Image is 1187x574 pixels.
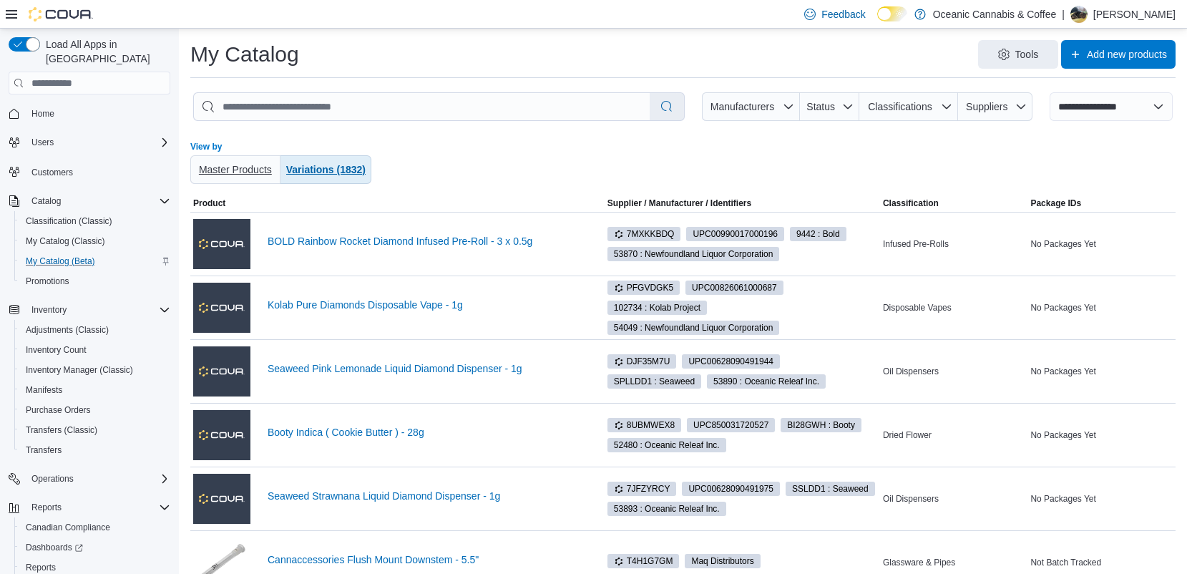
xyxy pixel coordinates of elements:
input: Dark Mode [877,6,907,21]
button: Transfers (Classic) [14,420,176,440]
span: Inventory [31,304,67,316]
span: Classifications [868,101,932,112]
a: Cannaccessories Flush Mount Downstem - 5.5" [268,554,582,565]
span: UPC 00826061000687 [692,281,777,294]
span: UPC 00628090491975 [688,482,773,495]
button: Operations [3,469,176,489]
button: Reports [26,499,67,516]
button: Manufacturers [702,92,799,121]
button: Users [26,134,59,151]
span: Catalog [26,193,170,210]
span: DJF35M7U [607,354,677,369]
div: Oil Dispensers [880,490,1028,507]
span: 53893 : Oceanic Releaf Inc. [607,502,726,516]
span: 8UBMWEX8 [607,418,681,432]
button: Catalog [26,193,67,210]
span: Transfers [20,442,170,459]
span: Maq Distributors [685,554,760,568]
button: Operations [26,470,79,487]
button: Canadian Compliance [14,517,176,537]
span: Customers [31,167,73,178]
p: [PERSON_NAME] [1093,6,1176,23]
span: Promotions [20,273,170,290]
span: Operations [26,470,170,487]
span: Adjustments (Classic) [20,321,170,339]
div: Oil Dispensers [880,363,1028,380]
button: Users [3,132,176,152]
div: No Packages Yet [1027,490,1176,507]
span: Manifests [20,381,170,399]
div: Infused Pre-Rolls [880,235,1028,253]
span: Transfers [26,444,62,456]
span: Purchase Orders [26,404,91,416]
span: Variations (1832) [286,164,366,175]
a: Promotions [20,273,75,290]
div: No Packages Yet [1027,363,1176,380]
span: Manufacturers [710,101,774,112]
a: Booty Indica ( Cookie Butter ) - 28g [268,427,582,438]
a: My Catalog (Classic) [20,233,111,250]
button: Reports [3,497,176,517]
span: Inventory [26,301,170,318]
a: Seaweed Pink Lemonade Liquid Diamond Dispenser - 1g [268,363,582,374]
p: | [1062,6,1065,23]
span: 53890 : Oceanic Releaf Inc. [707,374,826,389]
span: Reports [31,502,62,513]
button: Adjustments (Classic) [14,320,176,340]
span: Inventory Count [26,344,87,356]
span: My Catalog (Beta) [20,253,170,270]
span: UPC 00628090491944 [688,355,773,368]
span: Customers [26,162,170,180]
span: Maq Distributors [691,555,753,568]
span: BI28GWH : Booty [781,418,861,432]
span: UPC00628090491975 [682,482,780,496]
a: Inventory Count [20,341,92,359]
a: My Catalog (Beta) [20,253,101,270]
div: Not Batch Tracked [1027,554,1176,571]
a: Inventory Manager (Classic) [20,361,139,379]
button: Status [800,92,859,121]
span: Transfers (Classic) [26,424,97,436]
span: SSLDD1 : Seaweed [786,482,875,496]
span: 52480 : Oceanic Releaf Inc. [614,439,720,452]
span: 102734 : Kolab Project [614,301,700,314]
span: My Catalog (Beta) [26,256,95,267]
button: Tools [978,40,1058,69]
span: Canadian Compliance [20,519,170,536]
span: Dashboards [20,539,170,556]
span: Operations [31,473,74,485]
span: DJF35M7U [614,355,670,368]
a: Home [26,105,60,122]
span: Canadian Compliance [26,522,110,533]
button: Inventory [3,300,176,320]
div: Disposable Vapes [880,299,1028,316]
span: UPC00826061000687 [685,281,783,295]
span: 53890 : Oceanic Releaf Inc. [713,375,819,388]
span: Add new products [1087,47,1167,62]
span: 8UBMWEX8 [614,419,675,432]
button: Classification (Classic) [14,211,176,231]
span: PFGVDGK5 [614,281,673,294]
span: Purchase Orders [20,402,170,419]
span: Reports [26,562,56,573]
a: Kolab Pure Diamonds Disposable Vape - 1g [268,299,582,311]
span: Supplier / Manufacturer / Identifiers [587,198,751,209]
button: Customers [3,161,176,182]
span: 54049 : Newfoundland Liquor Corporation [614,321,773,334]
span: BI28GWH : Booty [787,419,855,432]
button: Transfers [14,440,176,460]
span: Classification [883,198,939,209]
button: Suppliers [958,92,1032,121]
span: 9442 : Bold [790,227,846,241]
span: 7JFZYRCY [607,482,677,496]
a: Seaweed Strawnana Liquid Diamond Dispenser - 1g [268,490,582,502]
span: Dark Mode [877,21,878,22]
button: Promotions [14,271,176,291]
span: PFGVDGK5 [607,281,680,295]
span: SPLLDD1 : Seaweed [614,375,695,388]
span: 9442 : Bold [796,228,840,240]
img: Kolab Pure Diamonds Disposable Vape - 1g [193,283,250,333]
button: Catalog [3,191,176,211]
span: Inventory Count [20,341,170,359]
h1: My Catalog [190,40,299,69]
